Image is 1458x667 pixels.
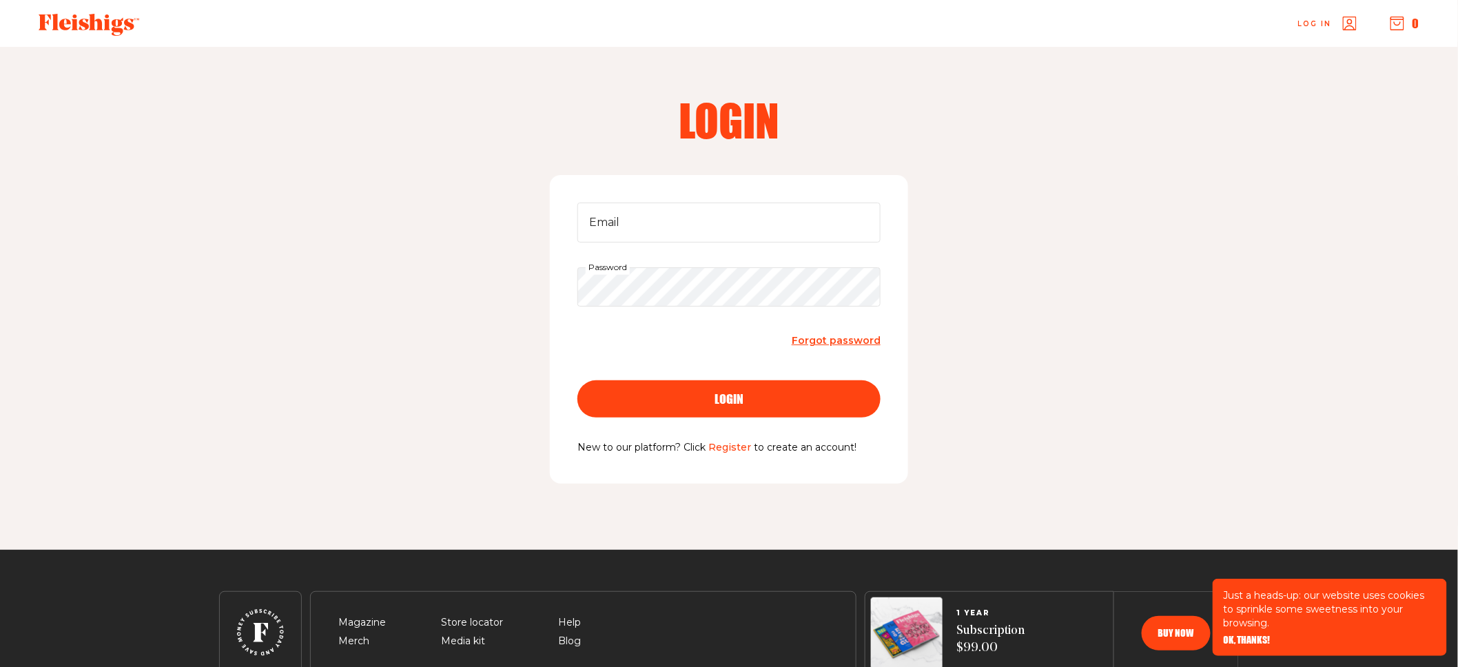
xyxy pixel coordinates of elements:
a: Log in [1298,17,1357,30]
span: Help [558,615,581,631]
a: Merch [338,635,369,647]
span: Merch [338,633,369,650]
h2: Login [553,98,905,142]
p: New to our platform? Click to create an account! [577,440,881,456]
a: Store locator [441,616,503,628]
label: Password [586,260,630,275]
a: Register [708,441,751,453]
span: Store locator [441,615,503,631]
a: Blog [558,635,581,647]
a: Forgot password [792,331,881,350]
span: login [715,393,743,405]
a: Help [558,616,581,628]
a: Magazine [338,616,386,628]
a: Media kit [441,635,485,647]
p: Just a heads-up: our website uses cookies to sprinkle some sweetness into your browsing. [1224,588,1436,630]
button: OK, THANKS! [1224,635,1271,645]
input: Email [577,203,881,243]
button: 0 [1390,16,1419,31]
span: 1 YEAR [956,609,1025,617]
span: Subscription $99.00 [956,623,1025,657]
button: login [577,380,881,418]
span: Log in [1298,19,1332,29]
span: Blog [558,633,581,650]
span: Buy now [1158,628,1194,638]
button: Buy now [1142,616,1211,650]
input: Password [577,267,881,307]
span: Forgot password [792,334,881,347]
span: Magazine [338,615,386,631]
span: Media kit [441,633,485,650]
